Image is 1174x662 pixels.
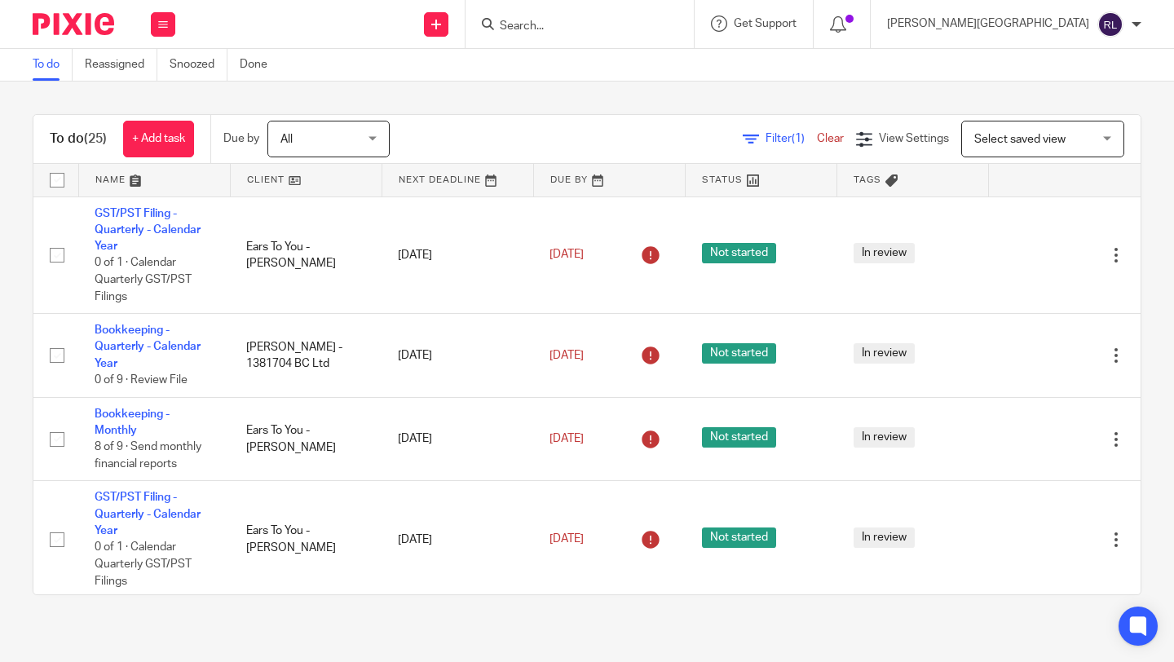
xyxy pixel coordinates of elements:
span: Tags [854,175,881,184]
a: Bookkeeping - Monthly [95,408,170,436]
a: Reassigned [85,49,157,81]
td: [DATE] [382,481,533,598]
p: [PERSON_NAME][GEOGRAPHIC_DATA] [887,15,1089,32]
a: Clear [817,133,844,144]
span: View Settings [879,133,949,144]
td: [DATE] [382,196,533,314]
td: [PERSON_NAME] - 1381704 BC Ltd [230,314,382,398]
a: Bookkeeping - Quarterly - Calendar Year [95,324,201,369]
a: + Add task [123,121,194,157]
span: All [280,134,293,145]
td: [DATE] [382,397,533,481]
a: Done [240,49,280,81]
span: In review [854,427,915,448]
span: Get Support [734,18,797,29]
span: [DATE] [549,249,584,261]
img: Pixie [33,13,114,35]
td: Ears To You - [PERSON_NAME] [230,481,382,598]
span: Select saved view [974,134,1066,145]
span: Not started [702,243,776,263]
a: Snoozed [170,49,227,81]
span: In review [854,343,915,364]
span: Not started [702,527,776,548]
a: GST/PST Filing - Quarterly - Calendar Year [95,492,201,536]
span: 0 of 1 · Calendar Quarterly GST/PST Filings [95,542,192,587]
span: 8 of 9 · Send monthly financial reports [95,442,201,470]
p: Due by [223,130,259,147]
span: In review [854,527,915,548]
span: [DATE] [549,350,584,361]
span: (1) [792,133,805,144]
td: [DATE] [382,314,533,398]
img: svg%3E [1097,11,1123,38]
span: Not started [702,427,776,448]
span: 0 of 1 · Calendar Quarterly GST/PST Filings [95,258,192,302]
span: [DATE] [549,433,584,444]
td: Ears To You - [PERSON_NAME] [230,196,382,314]
a: To do [33,49,73,81]
span: (25) [84,132,107,145]
span: In review [854,243,915,263]
span: [DATE] [549,534,584,545]
span: Not started [702,343,776,364]
input: Search [498,20,645,34]
h1: To do [50,130,107,148]
a: GST/PST Filing - Quarterly - Calendar Year [95,208,201,253]
span: Filter [766,133,817,144]
span: 0 of 9 · Review File [95,374,188,386]
td: Ears To You - [PERSON_NAME] [230,397,382,481]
